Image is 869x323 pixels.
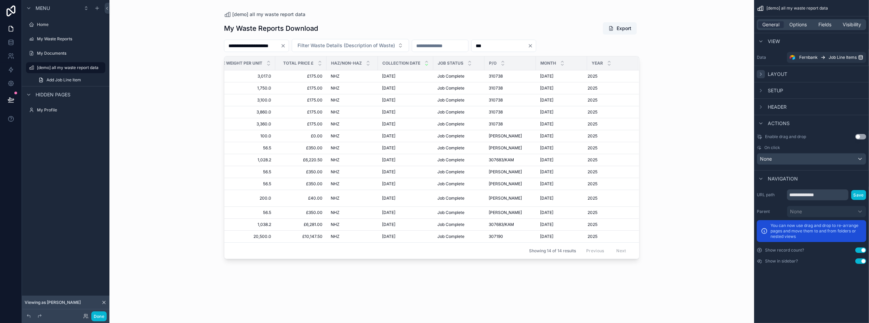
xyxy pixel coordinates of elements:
span: Job Complete [437,109,464,115]
span: Month [540,60,556,66]
span: 310738 [489,97,503,103]
span: NHZ [331,210,340,215]
span: 3,017.0 [216,73,271,79]
span: NHZ [331,121,340,127]
label: Show in sidebar? [765,258,798,264]
span: 1,028.2 [216,157,271,163]
span: [PERSON_NAME] [489,196,522,201]
span: [DATE] [382,145,395,151]
span: 2025 [588,169,597,175]
span: £175.00 [279,97,322,103]
a: [demo] all my waste report data [224,11,305,18]
a: Home [26,19,105,30]
span: 1,750.0 [216,85,271,91]
span: NHZ [331,133,340,139]
span: Actions [768,120,790,127]
span: 310738 [489,85,503,91]
span: Collection Date [382,60,420,66]
span: Fields [819,21,832,28]
span: [PERSON_NAME] [489,133,522,139]
span: [demo] all my waste report data [232,11,305,18]
span: NHZ [331,222,340,227]
span: 20,500.0 [216,234,271,239]
label: Show record count? [765,247,804,253]
span: [DATE] [382,181,395,187]
span: Job Complete [437,222,464,227]
span: Filter Waste Details (Description of Waste) [298,42,395,49]
span: £175.00 [279,73,322,79]
span: [DATE] [382,85,395,91]
span: 2025 [588,133,597,139]
span: 2025 [588,222,597,227]
label: URL path [757,192,784,198]
span: Ave Weight Per Unit [217,60,262,66]
span: [DATE] [382,97,395,103]
h1: My Waste Reports Download [224,24,318,33]
span: NHZ [331,181,340,187]
span: Header [768,104,787,110]
span: NHZ [331,169,340,175]
span: 2025 [588,157,597,163]
span: Navigation [768,175,798,182]
a: My Profile [26,105,105,116]
span: [DATE] [540,181,553,187]
span: Job Complete [437,97,464,103]
button: Clear [528,43,536,49]
label: Data [757,55,784,60]
span: [DATE] [540,157,553,163]
span: [demo] all my waste report data [766,5,828,11]
span: NHZ [331,85,340,91]
span: 2025 [588,73,597,79]
span: Showing 14 of 14 results [529,248,576,254]
span: Hidden pages [36,91,70,98]
button: Clear [280,43,289,49]
p: You can now use drag and drop to re-arrange pages and move them to and from folders or nested views [771,223,862,239]
span: Job Complete [437,145,464,151]
a: FernbankJob Line Items [787,52,866,63]
span: Job Complete [437,181,464,187]
span: [DATE] [382,210,395,215]
button: Select Button [292,39,409,52]
span: [DATE] [382,169,395,175]
span: Viewing as [PERSON_NAME] [25,300,81,305]
span: [DATE] [382,121,395,127]
span: [DATE] [540,133,553,139]
span: [DATE] [382,109,395,115]
span: Setup [768,87,783,94]
span: Options [789,21,807,28]
span: 200.0 [216,196,271,201]
button: Done [91,311,107,321]
button: Save [851,190,866,200]
span: NHZ [331,196,340,201]
span: 56.5 [216,181,271,187]
span: P/O [489,60,497,66]
span: 56.5 [216,210,271,215]
span: 2025 [588,121,597,127]
span: Job Complete [437,85,464,91]
span: £350.00 [279,210,322,215]
span: Job Complete [437,133,464,139]
span: £175.00 [279,121,322,127]
span: [DATE] [540,121,553,127]
span: 56.5 [216,145,271,151]
span: 3,860.0 [216,109,271,115]
span: Job Complete [437,196,464,201]
span: 307683/KAM [489,157,514,163]
span: 2025 [588,109,597,115]
span: [DATE] [540,109,553,115]
span: Job Complete [437,234,464,239]
span: 2025 [588,85,597,91]
span: 2025 [588,234,597,239]
label: My Documents [37,51,104,56]
label: Parent [757,209,784,214]
span: [DATE] [540,73,553,79]
span: NHZ [331,73,340,79]
span: [DATE] [540,222,553,227]
span: 2025 [588,181,597,187]
span: On click [764,145,780,150]
span: £10,147.50 [279,234,322,239]
span: Job Complete [437,157,464,163]
span: £40.00 [279,196,322,201]
span: NHZ [331,97,340,103]
span: £350.00 [279,181,322,187]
